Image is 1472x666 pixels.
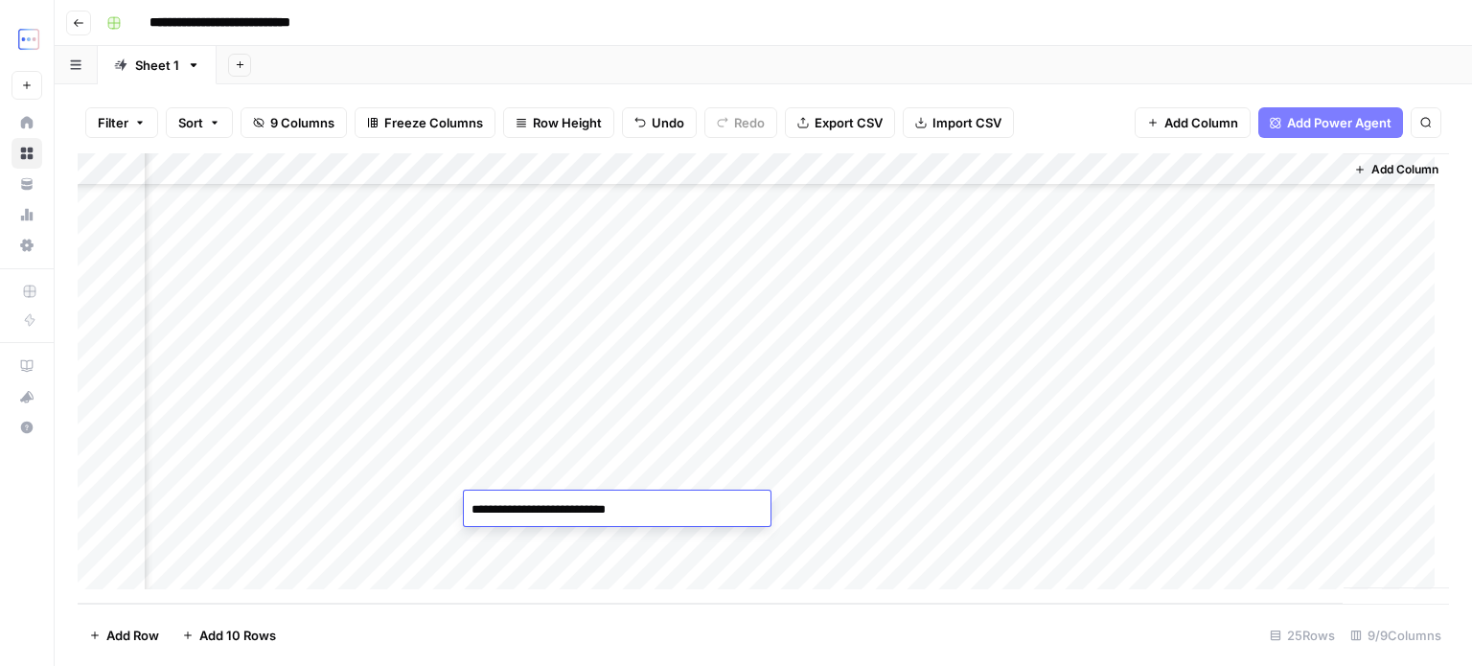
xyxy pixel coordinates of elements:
[11,22,46,57] img: TripleDart Logo
[1262,620,1343,651] div: 25 Rows
[11,15,42,63] button: Workspace: TripleDart
[815,113,883,132] span: Export CSV
[622,107,697,138] button: Undo
[1164,113,1238,132] span: Add Column
[1258,107,1403,138] button: Add Power Agent
[11,138,42,169] a: Browse
[199,626,276,645] span: Add 10 Rows
[178,113,203,132] span: Sort
[171,620,287,651] button: Add 10 Rows
[1135,107,1251,138] button: Add Column
[11,412,42,443] button: Help + Support
[166,107,233,138] button: Sort
[785,107,895,138] button: Export CSV
[11,107,42,138] a: Home
[270,113,334,132] span: 9 Columns
[11,199,42,230] a: Usage
[533,113,602,132] span: Row Height
[11,169,42,199] a: Your Data
[734,113,765,132] span: Redo
[12,382,41,411] div: What's new?
[241,107,347,138] button: 9 Columns
[1346,157,1446,182] button: Add Column
[503,107,614,138] button: Row Height
[903,107,1014,138] button: Import CSV
[1343,620,1449,651] div: 9/9 Columns
[355,107,495,138] button: Freeze Columns
[78,620,171,651] button: Add Row
[704,107,777,138] button: Redo
[1371,161,1438,178] span: Add Column
[135,56,179,75] div: Sheet 1
[85,107,158,138] button: Filter
[652,113,684,132] span: Undo
[1287,113,1391,132] span: Add Power Agent
[11,351,42,381] a: AirOps Academy
[98,113,128,132] span: Filter
[932,113,1001,132] span: Import CSV
[11,381,42,412] button: What's new?
[384,113,483,132] span: Freeze Columns
[11,230,42,261] a: Settings
[98,46,217,84] a: Sheet 1
[106,626,159,645] span: Add Row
